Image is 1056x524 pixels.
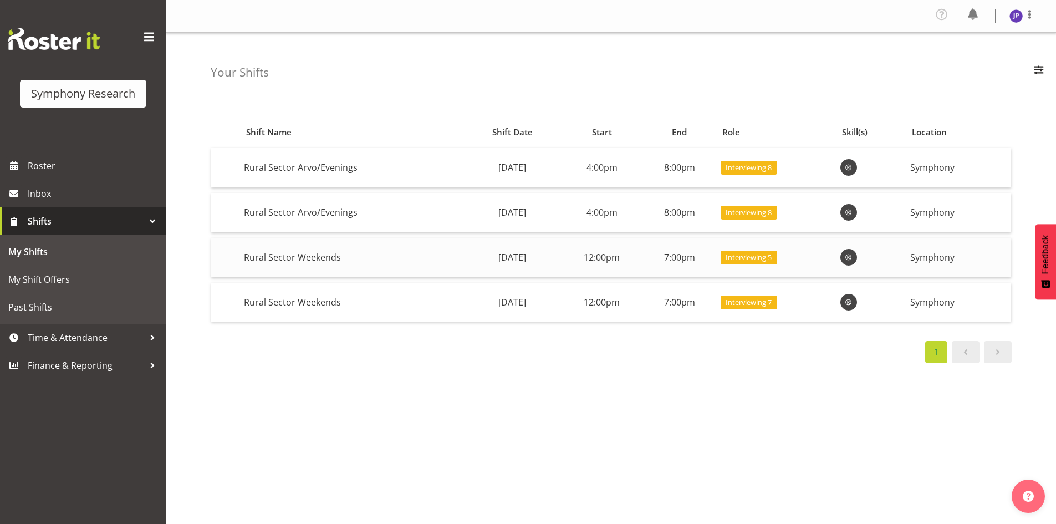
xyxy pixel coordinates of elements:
span: Feedback [1040,235,1050,274]
td: 7:00pm [643,238,716,277]
div: Skill(s) [842,126,899,139]
td: 7:00pm [643,283,716,322]
td: Symphony [906,283,1011,322]
td: Rural Sector Arvo/Evenings [239,193,463,232]
span: Interviewing 7 [726,297,772,308]
td: 4:00pm [561,193,643,232]
span: Interviewing 8 [726,162,772,173]
button: Feedback - Show survey [1035,224,1056,299]
td: 12:00pm [561,238,643,277]
span: Roster [28,157,161,174]
img: Rosterit website logo [8,28,100,50]
img: judith-partridge11888.jpg [1009,9,1023,23]
span: My Shifts [8,243,158,260]
td: Symphony [906,148,1011,187]
td: Rural Sector Arvo/Evenings [239,148,463,187]
div: Start [567,126,636,139]
span: Interviewing 5 [726,252,772,263]
a: Past Shifts [3,293,164,321]
div: Symphony Research [31,85,135,102]
span: Finance & Reporting [28,357,144,374]
div: Shift Date [470,126,554,139]
h4: Your Shifts [211,66,269,79]
td: [DATE] [464,148,561,187]
td: 8:00pm [643,193,716,232]
button: Filter Employees [1027,60,1050,85]
span: Time & Attendance [28,329,144,346]
img: help-xxl-2.png [1023,491,1034,502]
div: End [649,126,710,139]
td: 8:00pm [643,148,716,187]
span: Past Shifts [8,299,158,316]
td: Symphony [906,238,1011,277]
td: Symphony [906,193,1011,232]
td: [DATE] [464,193,561,232]
td: Rural Sector Weekends [239,238,463,277]
td: [DATE] [464,283,561,322]
span: Shifts [28,213,144,230]
div: Location [912,126,1005,139]
td: 12:00pm [561,283,643,322]
div: Shift Name [246,126,458,139]
td: 4:00pm [561,148,643,187]
span: Interviewing 8 [726,207,772,218]
a: My Shifts [3,238,164,266]
a: My Shift Offers [3,266,164,293]
div: Role [722,126,829,139]
span: Inbox [28,185,161,202]
td: [DATE] [464,238,561,277]
td: Rural Sector Weekends [239,283,463,322]
span: My Shift Offers [8,271,158,288]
